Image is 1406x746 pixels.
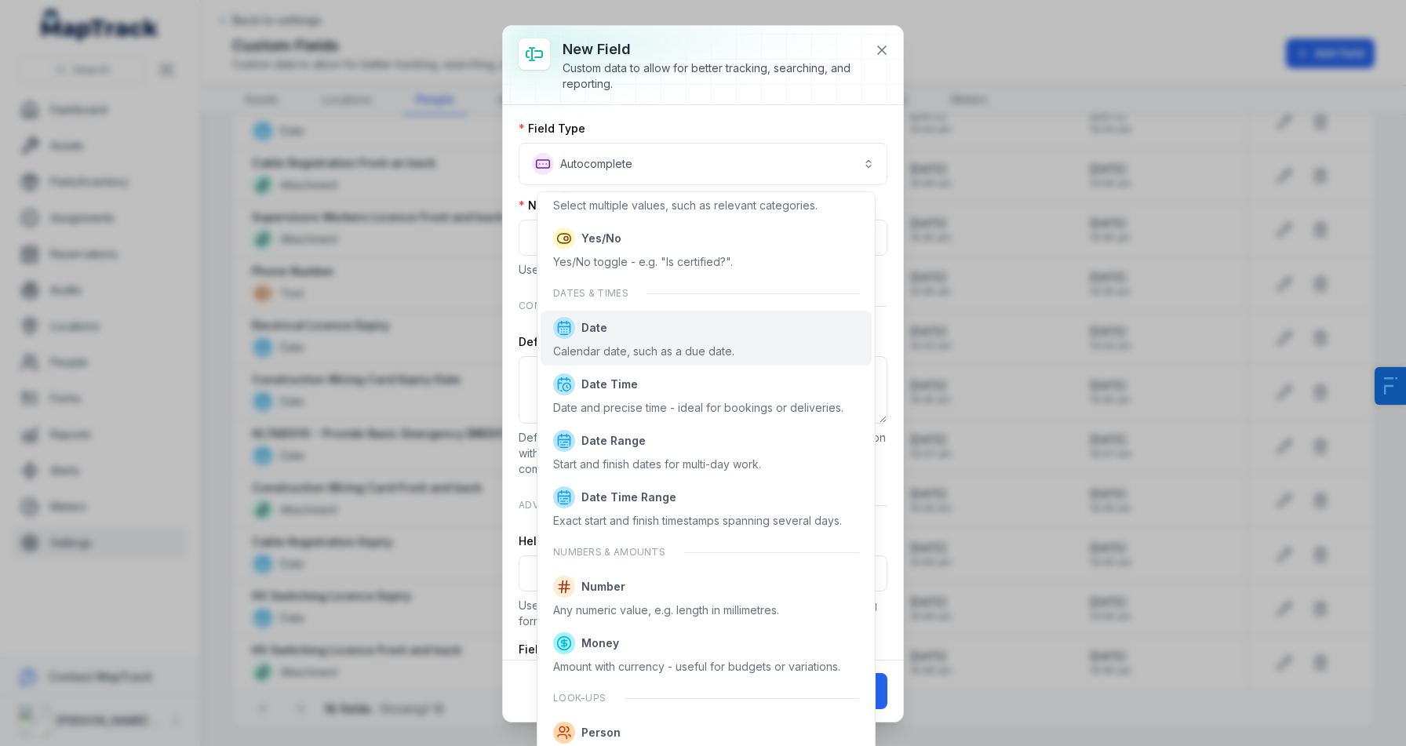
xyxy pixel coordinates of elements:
[553,513,842,529] div: Exact start and finish timestamps spanning several days.
[581,489,676,505] span: Date Time Range
[553,254,733,270] div: Yes/No toggle - e.g. "Is certified?".
[581,635,619,651] span: Money
[553,457,761,472] div: Start and finish dates for multi-day work.
[581,579,625,595] span: Number
[581,320,607,336] span: Date
[553,344,734,359] div: Calendar date, such as a due date.
[553,400,843,416] div: Date and precise time - ideal for bookings or deliveries.
[541,682,872,714] div: Look-ups
[553,659,840,675] div: Amount with currency - useful for budgets or variations.
[581,231,621,246] span: Yes/No
[553,198,818,213] div: Select multiple values, such as relevant categories.
[541,278,872,309] div: Dates & times
[519,143,887,185] button: Autocomplete
[553,602,779,618] div: Any numeric value, e.g. length in millimetres.
[581,433,646,449] span: Date Range
[581,377,638,392] span: Date Time
[541,537,872,568] div: Numbers & amounts
[581,725,621,741] span: Person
